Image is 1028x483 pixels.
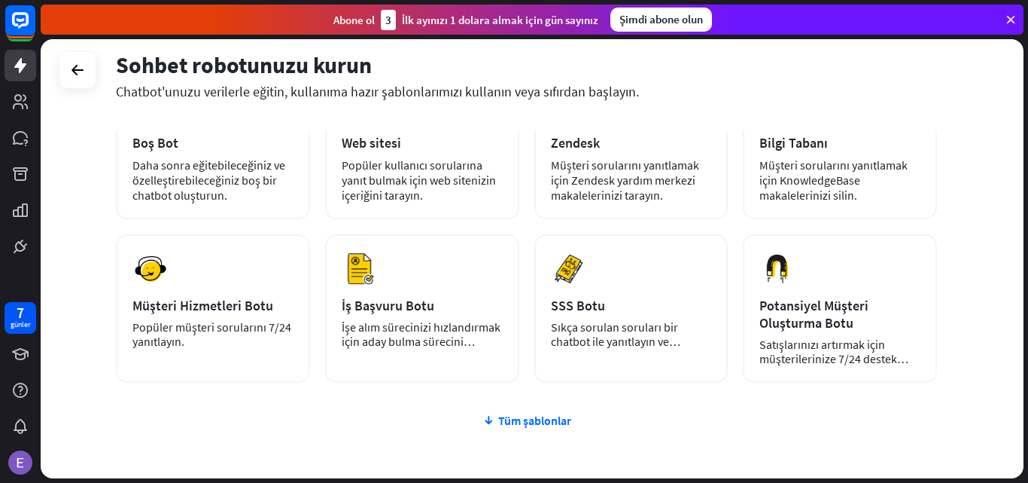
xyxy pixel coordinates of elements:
font: İş Başvuru Botu [342,297,434,314]
font: Abone ol [333,13,375,27]
font: Şimdi abone olun [619,12,703,26]
font: Bilgi Tabanı [759,134,828,151]
font: Potansiyel Müşteri Oluşturma Botu [759,297,868,332]
font: Popüler kullanıcı sorularına yanıt bulmak için web sitenizin içeriğini tarayın. [342,157,496,203]
font: Sohbet robotunuzu kurun [116,50,372,79]
font: Müşteri Hizmetleri Botu [132,297,273,314]
button: LiveChat sohbet widget'ını açın [12,6,57,51]
font: Zendesk [551,134,600,151]
font: Müşteri sorularını yanıtlamak için Zendesk yardım merkezi makalelerinizi tarayın. [551,157,699,203]
font: Müşteri sorularını yanıtlamak için KnowledgeBase makalelerinizi silin. [759,157,908,203]
font: Web sitesi [342,134,401,151]
font: Sıkça sorulan soruları bir chatbot ile yanıtlayın ve zamandan tasarruf edin. [551,319,680,363]
font: Satışlarınızı artırmak için müşterilerinize 7/24 destek sağlayın. [759,337,908,381]
font: Boş Bot [132,134,178,151]
font: Chatbot'unuzu verilerle eğitin, kullanıma hazır şablonlarımızı kullanın veya sıfırdan başlayın. [116,83,639,100]
font: SSS Botu [551,297,605,314]
font: Tüm şablonlar [498,413,571,428]
font: Popüler müşteri sorularını 7/24 yanıtlayın. [132,319,291,349]
font: 7 [17,303,24,322]
font: günler [11,319,30,329]
font: İşe alım sürecinizi hızlandırmak için aday bulma sürecini otomatikleştirin. [342,319,500,363]
font: İlk ayınızı 1 dolara almak için gün sayınız [402,13,598,27]
font: 3 [385,13,391,27]
a: 7 günler [5,302,36,334]
font: Daha sonra eğitebileceğiniz ve özelleştirebileceğiniz boş bir chatbot oluşturun. [132,157,285,203]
